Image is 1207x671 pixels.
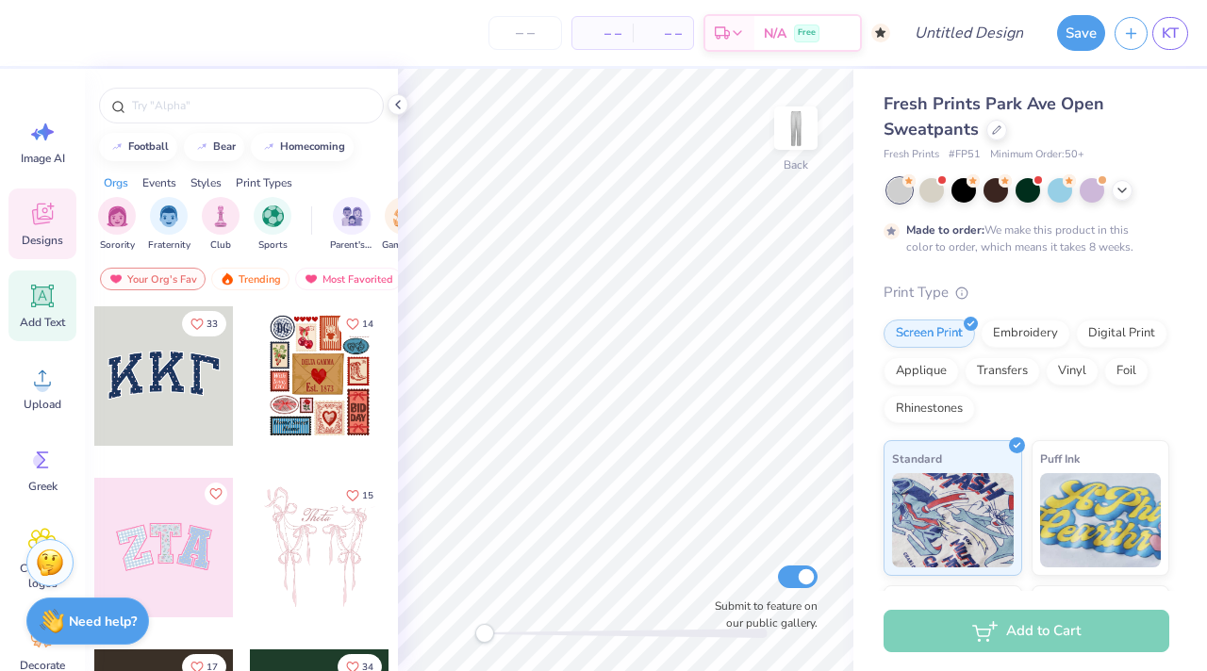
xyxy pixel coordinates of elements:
[148,238,190,253] span: Fraternity
[644,24,682,43] span: – –
[236,174,292,191] div: Print Types
[884,92,1104,140] span: Fresh Prints Park Ave Open Sweatpants
[906,221,1138,255] div: We make this product in this color to order, which means it takes 8 weeks.
[254,197,291,253] div: filter for Sports
[262,205,284,227] img: Sports Image
[128,141,169,152] div: football
[202,197,240,253] button: filter button
[798,26,816,40] span: Free
[949,147,981,163] span: # FP51
[777,109,815,147] img: Back
[109,141,124,153] img: trend_line.gif
[258,238,288,253] span: Sports
[210,205,231,227] img: Club Image
[892,473,1014,567] img: Standard
[900,14,1038,52] input: Untitled Design
[965,357,1040,385] div: Transfers
[884,395,975,423] div: Rhinestones
[884,357,959,385] div: Applique
[11,561,74,591] span: Clipart & logos
[764,24,786,43] span: N/A
[382,238,425,253] span: Game Day
[1040,449,1080,468] span: Puff Ink
[98,197,136,253] button: filter button
[184,133,244,161] button: bear
[981,319,1070,348] div: Embroidery
[1076,319,1167,348] div: Digital Print
[330,197,373,253] button: filter button
[1162,23,1179,44] span: KT
[1104,357,1149,385] div: Foil
[24,397,61,412] span: Upload
[393,205,415,227] img: Game Day Image
[280,141,345,152] div: homecoming
[295,268,402,290] div: Most Favorited
[220,272,235,286] img: trending.gif
[906,222,984,237] strong: Made to order:
[784,156,808,173] div: Back
[211,268,289,290] div: Trending
[182,311,226,336] button: Like
[990,147,1084,163] span: Minimum Order: 50 +
[884,147,939,163] span: Fresh Prints
[202,197,240,253] div: filter for Club
[382,197,425,253] button: filter button
[213,141,236,152] div: bear
[330,197,373,253] div: filter for Parent's Weekend
[362,491,373,500] span: 15
[304,272,319,286] img: most_fav.gif
[338,483,382,508] button: Like
[100,268,206,290] div: Your Org's Fav
[20,315,65,330] span: Add Text
[158,205,179,227] img: Fraternity Image
[1152,17,1188,50] a: KT
[884,319,975,348] div: Screen Print
[99,133,177,161] button: football
[104,174,128,191] div: Orgs
[251,133,354,161] button: homecoming
[254,197,291,253] button: filter button
[148,197,190,253] div: filter for Fraternity
[69,613,137,630] strong: Need help?
[194,141,209,153] img: trend_line.gif
[205,483,227,505] button: Like
[142,174,176,191] div: Events
[107,205,128,227] img: Sorority Image
[207,319,218,329] span: 33
[210,238,231,253] span: Club
[100,238,135,253] span: Sorority
[382,197,425,253] div: filter for Game Day
[704,597,818,631] label: Submit to feature on our public gallery.
[22,233,63,248] span: Designs
[1057,15,1105,51] button: Save
[584,24,621,43] span: – –
[330,238,373,253] span: Parent's Weekend
[1040,473,1162,567] img: Puff Ink
[475,624,494,643] div: Accessibility label
[190,174,222,191] div: Styles
[362,319,373,329] span: 14
[488,16,562,50] input: – –
[338,311,382,336] button: Like
[1046,357,1099,385] div: Vinyl
[130,96,372,115] input: Try "Alpha"
[261,141,276,153] img: trend_line.gif
[892,449,942,468] span: Standard
[148,197,190,253] button: filter button
[21,151,65,166] span: Image AI
[108,272,124,286] img: most_fav.gif
[884,282,1169,303] div: Print Type
[28,479,58,494] span: Greek
[98,197,136,253] div: filter for Sorority
[341,205,363,227] img: Parent's Weekend Image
